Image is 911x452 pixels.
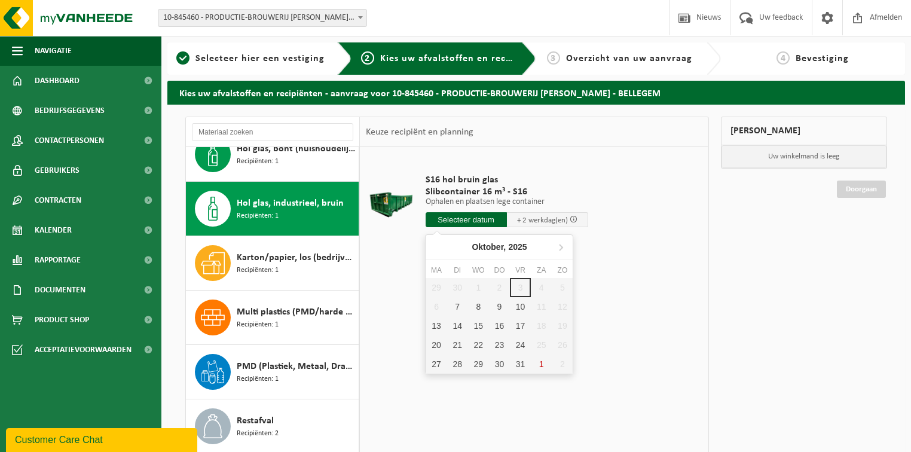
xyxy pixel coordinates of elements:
[195,54,325,63] span: Selecteer hier een vestiging
[176,51,189,65] span: 1
[510,335,531,355] div: 24
[237,374,279,385] span: Recipiënten: 1
[6,426,200,452] iframe: chat widget
[531,264,552,276] div: za
[447,264,468,276] div: di
[468,355,489,374] div: 29
[489,335,510,355] div: 23
[237,156,279,167] span: Recipiënten: 1
[468,264,489,276] div: wo
[186,127,359,182] button: Hol glas, bont (huishoudelijk) Recipiënten: 1
[489,264,510,276] div: do
[468,335,489,355] div: 22
[35,245,81,275] span: Rapportage
[426,198,588,206] p: Ophalen en plaatsen lege container
[186,291,359,345] button: Multi plastics (PMD/harde kunststoffen/spanbanden/EPS/folie naturel/folie gemengd) Recipiënten: 1
[158,9,367,27] span: 10-845460 - PRODUCTIE-BROUWERIJ OMER VANDER GHINSTE - BELLEGEM
[510,355,531,374] div: 31
[361,51,374,65] span: 2
[777,51,790,65] span: 4
[35,185,81,215] span: Contracten
[186,345,359,399] button: PMD (Plastiek, Metaal, Drankkartons) (bedrijven) Recipiënten: 1
[510,297,531,316] div: 10
[566,54,692,63] span: Overzicht van uw aanvraag
[426,264,447,276] div: ma
[721,117,888,145] div: [PERSON_NAME]
[426,212,507,227] input: Selecteer datum
[426,316,447,335] div: 13
[468,316,489,335] div: 15
[35,305,89,335] span: Product Shop
[510,264,531,276] div: vr
[35,96,105,126] span: Bedrijfsgegevens
[186,182,359,236] button: Hol glas, industrieel, bruin Recipiënten: 1
[722,145,887,168] p: Uw winkelmand is leeg
[837,181,886,198] a: Doorgaan
[237,414,274,428] span: Restafval
[426,355,447,374] div: 27
[447,316,468,335] div: 14
[192,123,353,141] input: Materiaal zoeken
[237,319,279,331] span: Recipiënten: 1
[35,155,80,185] span: Gebruikers
[467,237,531,256] div: Oktober,
[426,335,447,355] div: 20
[508,243,527,251] i: 2025
[237,428,279,439] span: Recipiënten: 2
[237,251,356,265] span: Karton/papier, los (bedrijven)
[186,236,359,291] button: Karton/papier, los (bedrijven) Recipiënten: 1
[426,174,588,186] span: S16 hol bruin glas
[167,81,905,104] h2: Kies uw afvalstoffen en recipiënten - aanvraag voor 10-845460 - PRODUCTIE-BROUWERIJ [PERSON_NAME]...
[796,54,849,63] span: Bevestiging
[380,54,545,63] span: Kies uw afvalstoffen en recipiënten
[510,316,531,335] div: 17
[547,51,560,65] span: 3
[468,297,489,316] div: 8
[447,355,468,374] div: 28
[158,10,366,26] span: 10-845460 - PRODUCTIE-BROUWERIJ OMER VANDER GHINSTE - BELLEGEM
[517,216,568,224] span: + 2 werkdag(en)
[237,305,356,319] span: Multi plastics (PMD/harde kunststoffen/spanbanden/EPS/folie naturel/folie gemengd)
[237,210,279,222] span: Recipiënten: 1
[35,275,85,305] span: Documenten
[360,117,479,147] div: Keuze recipiënt en planning
[237,265,279,276] span: Recipiënten: 1
[552,264,573,276] div: zo
[237,196,344,210] span: Hol glas, industrieel, bruin
[447,297,468,316] div: 7
[426,186,588,198] span: Slibcontainer 16 m³ - S16
[489,297,510,316] div: 9
[489,316,510,335] div: 16
[35,36,72,66] span: Navigatie
[237,142,356,156] span: Hol glas, bont (huishoudelijk)
[447,335,468,355] div: 21
[35,126,104,155] span: Contactpersonen
[237,359,356,374] span: PMD (Plastiek, Metaal, Drankkartons) (bedrijven)
[35,215,72,245] span: Kalender
[35,335,132,365] span: Acceptatievoorwaarden
[35,66,80,96] span: Dashboard
[173,51,328,66] a: 1Selecteer hier een vestiging
[489,355,510,374] div: 30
